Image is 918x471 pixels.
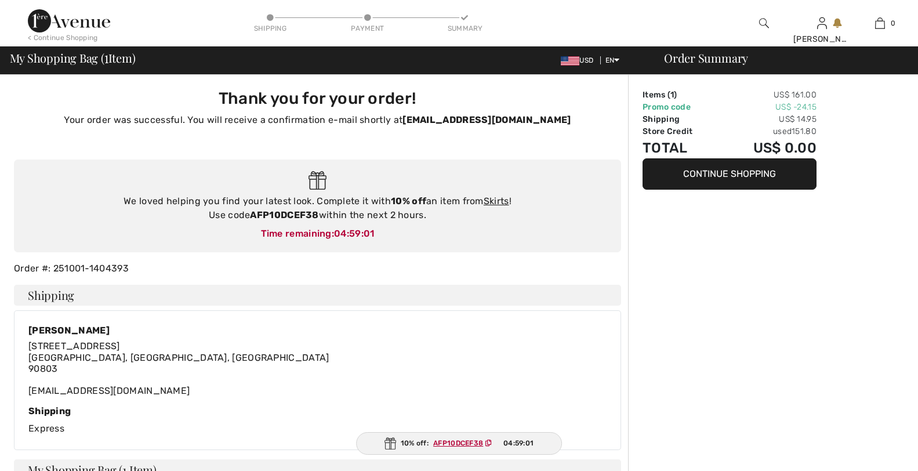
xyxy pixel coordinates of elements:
[448,23,482,34] div: Summary
[433,439,483,447] ins: AFP10DCEF38
[21,113,614,127] p: Your order was successful. You will receive a confirmation e-mail shortly at
[26,194,609,222] div: We loved helping you find your latest look. Complete it with an item from ! Use code within the n...
[28,405,607,416] div: Shipping
[643,158,817,190] button: Continue Shopping
[720,125,817,137] td: used
[817,17,827,28] a: Sign In
[104,49,108,64] span: 1
[650,52,911,64] div: Order Summary
[391,195,426,206] strong: 10% off
[891,18,895,28] span: 0
[253,23,288,34] div: Shipping
[334,228,374,239] span: 04:59:01
[561,56,579,66] img: US Dollar
[759,16,769,30] img: search the website
[670,90,674,100] span: 1
[875,16,885,30] img: My Bag
[643,125,720,137] td: Store Credit
[28,340,329,396] div: [EMAIL_ADDRESS][DOMAIN_NAME]
[643,89,720,101] td: Items ( )
[28,32,98,43] div: < Continue Shopping
[643,101,720,113] td: Promo code
[28,340,329,374] span: [STREET_ADDRESS] [GEOGRAPHIC_DATA], [GEOGRAPHIC_DATA], [GEOGRAPHIC_DATA] 90803
[14,285,621,306] h4: Shipping
[643,137,720,158] td: Total
[484,195,509,206] a: Skirts
[817,16,827,30] img: My Info
[793,33,850,45] div: [PERSON_NAME]
[350,23,385,34] div: Payment
[250,209,318,220] strong: AFP10DCEF38
[720,101,817,113] td: US$ -24.15
[402,114,571,125] strong: [EMAIL_ADDRESS][DOMAIN_NAME]
[384,437,396,450] img: Gift.svg
[356,432,563,455] div: 10% off:
[720,89,817,101] td: US$ 161.00
[792,126,817,136] span: 151.80
[26,227,609,241] div: Time remaining:
[28,405,607,435] div: Express
[309,171,326,190] img: Gift.svg
[28,325,329,336] div: [PERSON_NAME]
[7,262,628,276] div: Order #: 251001-1404393
[21,89,614,108] h3: Thank you for your order!
[720,113,817,125] td: US$ 14.95
[503,438,534,448] span: 04:59:01
[720,137,817,158] td: US$ 0.00
[10,52,136,64] span: My Shopping Bag ( Item)
[561,56,598,64] span: USD
[851,16,908,30] a: 0
[28,9,110,32] img: 1ère Avenue
[643,113,720,125] td: Shipping
[605,56,620,64] span: EN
